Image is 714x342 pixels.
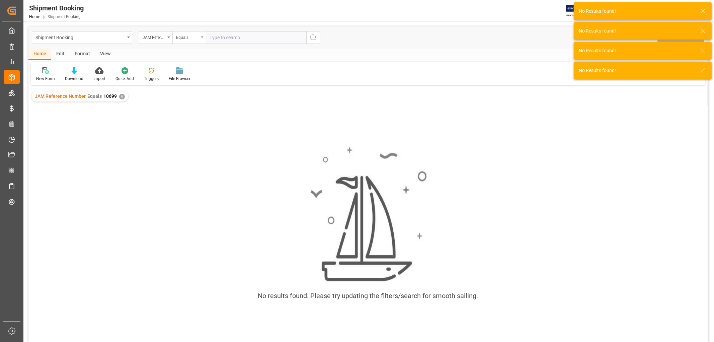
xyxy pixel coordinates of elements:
[35,93,86,99] span: JAM Reference Number
[51,49,70,60] div: Edit
[29,14,40,19] a: Home
[35,33,125,41] div: Shipment Booking
[32,31,132,44] button: open menu
[143,33,165,41] div: JAM Reference Number
[29,3,84,13] div: Shipment Booking
[103,93,117,99] span: 10699
[95,49,115,60] div: View
[310,146,427,282] img: smooth_sailing.jpeg
[144,76,159,82] div: Triggers
[169,76,190,82] div: File Browser
[119,94,125,99] div: ✕
[579,67,694,74] div: No Results found!
[28,49,51,60] div: Home
[176,33,199,41] div: Equals
[258,291,478,301] div: No results found. Please try updating the filters/search for smooth sailing.
[579,27,694,35] div: No Results found!
[579,8,694,15] div: No Results found!
[87,93,102,99] span: Equals
[206,31,306,44] input: Type to search
[172,31,206,44] button: open menu
[566,5,589,17] img: Exertis%20JAM%20-%20Email%20Logo.jpg_1722504956.jpg
[306,31,320,44] button: search button
[93,76,105,82] div: Import
[139,31,172,44] button: open menu
[579,47,694,54] div: No Results found!
[65,76,83,82] div: Download
[115,76,134,82] div: Quick Add
[36,76,55,82] div: New Form
[70,49,95,60] div: Format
